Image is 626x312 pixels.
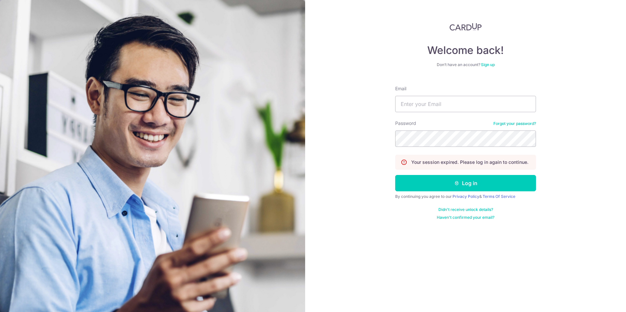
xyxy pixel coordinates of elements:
a: Forgot your password? [493,121,536,126]
h4: Welcome back! [395,44,536,57]
a: Sign up [481,62,495,67]
a: Didn't receive unlock details? [438,207,493,212]
button: Log in [395,175,536,191]
a: Privacy Policy [452,194,479,199]
img: CardUp Logo [450,23,482,31]
input: Enter your Email [395,96,536,112]
label: Password [395,120,416,127]
div: By continuing you agree to our & [395,194,536,199]
label: Email [395,85,406,92]
div: Don’t have an account? [395,62,536,67]
a: Terms Of Service [483,194,515,199]
a: Haven't confirmed your email? [437,215,494,220]
p: Your session expired. Please log in again to continue. [411,159,528,165]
